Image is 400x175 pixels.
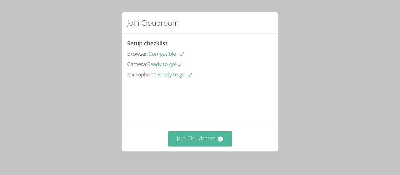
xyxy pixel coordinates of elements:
[127,60,147,68] span: Camera:
[168,131,232,147] button: Join Cloudroom
[127,50,148,57] span: Browser:
[147,60,182,68] span: Ready to go!
[127,17,179,28] h2: Join Cloudroom
[127,39,167,47] span: Setup checklist
[127,71,157,78] span: Microphone:
[148,50,185,57] span: Compatible
[157,71,193,78] span: Ready to go!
